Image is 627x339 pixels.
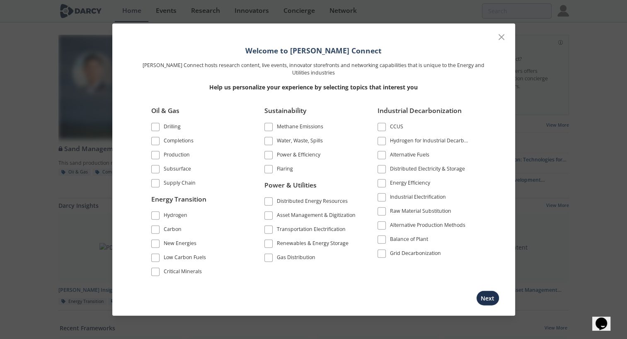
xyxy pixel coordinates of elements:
div: Raw Material Substitution [390,207,451,217]
button: Next [476,291,499,306]
div: Critical Minerals [164,268,202,278]
div: Transportation Electrification [277,226,346,236]
div: CCUS [390,123,403,132]
div: Carbon [164,226,182,236]
div: Oil & Gas [151,106,244,121]
div: Drilling [164,123,181,132]
h1: Welcome to [PERSON_NAME] Connect [140,45,488,55]
div: Renewables & Energy Storage [277,240,349,250]
div: Grid Decarbonization [390,249,441,259]
div: Hydrogen for Industrial Decarbonization [390,137,470,147]
div: Gas Distribution [277,254,315,264]
div: Power & Utilities [264,180,357,196]
div: Flaring [277,165,293,175]
div: Alternative Fuels [390,151,429,161]
div: New Energies [164,240,196,250]
div: Hydrogen [164,212,187,221]
div: Subsurface [164,165,191,175]
div: Low Carbon Fuels [164,254,206,264]
div: Balance of Plant [390,235,428,245]
div: Completions [164,137,194,147]
div: Methane Emissions [277,123,323,132]
div: Distributed Electricity & Storage [390,165,465,175]
div: Power & Efficiency [277,151,320,161]
div: Sustainability [264,106,357,121]
p: Help us personalize your experience by selecting topics that interest you [140,82,488,91]
div: Industrial Decarbonization [378,106,470,121]
div: Energy Transition [151,195,244,210]
iframe: chat widget [592,306,619,331]
div: Supply Chain [164,179,196,189]
div: Water, Waste, Spills [277,137,323,147]
p: [PERSON_NAME] Connect hosts research content, live events, innovator storefronts and networking c... [140,61,488,77]
div: Production [164,151,190,161]
div: Asset Management & Digitization [277,212,356,221]
div: Alternative Production Methods [390,221,465,231]
div: Distributed Energy Resources [277,197,348,207]
div: Energy Efficiency [390,179,430,189]
div: Industrial Electrification [390,193,446,203]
